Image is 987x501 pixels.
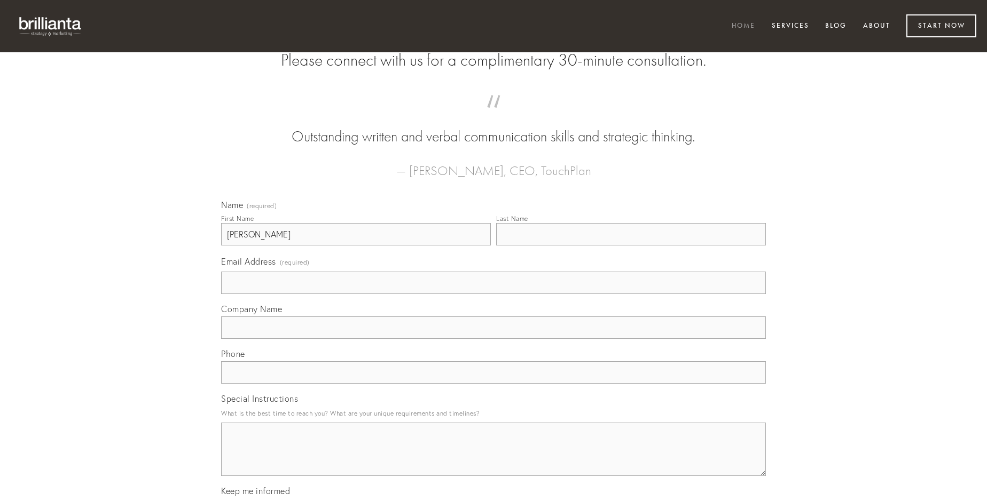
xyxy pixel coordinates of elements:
span: Company Name [221,304,282,314]
a: Services [765,18,816,35]
figcaption: — [PERSON_NAME], CEO, TouchPlan [238,147,749,181]
span: Special Instructions [221,393,298,404]
span: Email Address [221,256,276,267]
div: Last Name [496,214,528,222]
a: Home [725,18,762,35]
span: Phone [221,348,245,359]
span: Keep me informed [221,486,290,496]
a: Start Now [906,14,976,37]
span: “ [238,106,749,126]
div: First Name [221,214,254,222]
p: What is the best time to reach you? What are your unique requirements and timelines? [221,406,766,420]
blockquote: Outstanding written and verbal communication skills and strategic thinking. [238,106,749,147]
span: (required) [247,203,277,209]
a: About [856,18,897,35]
span: Name [221,200,243,210]
h2: Please connect with us for a complimentary 30-minute consultation. [221,50,766,70]
span: (required) [280,255,310,269]
a: Blog [818,18,853,35]
img: brillianta - research, strategy, marketing [11,11,91,42]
